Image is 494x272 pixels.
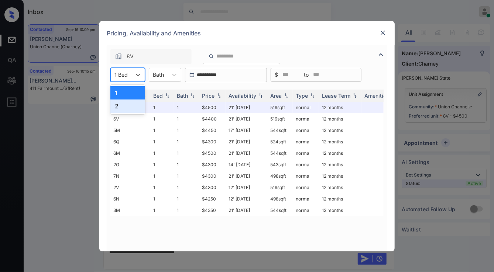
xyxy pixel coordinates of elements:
td: 1 [150,159,174,170]
td: normal [293,159,319,170]
img: sorting [282,93,290,98]
td: $4300 [199,182,226,193]
div: Amenities [364,93,389,99]
img: sorting [164,93,171,98]
td: 1 [150,147,174,159]
td: $4300 [199,136,226,147]
img: sorting [309,93,316,98]
div: Price [202,93,215,99]
td: 7N [110,170,150,182]
td: 1 [174,102,199,113]
td: 12 months [319,113,361,125]
td: 1 [174,136,199,147]
td: $4450 [199,125,226,136]
td: 1 [150,125,174,136]
td: 6M [110,147,150,159]
span: 8V [127,52,134,60]
td: 544 sqft [267,125,293,136]
div: Availability [229,93,256,99]
td: 21' [DATE] [226,102,267,113]
td: 1 [150,113,174,125]
td: 12 months [319,102,361,113]
td: 519 sqft [267,113,293,125]
td: 498 sqft [267,170,293,182]
td: 12 months [319,193,361,205]
td: 543 sqft [267,159,293,170]
div: Bath [177,93,188,99]
img: icon-zuma [377,50,385,59]
td: 21' [DATE] [226,147,267,159]
td: normal [293,147,319,159]
td: 6V [110,113,150,125]
td: 2G [110,159,150,170]
div: Pricing, Availability and Amenities [99,21,395,45]
td: 14' [DATE] [226,159,267,170]
td: 519 sqft [267,102,293,113]
td: $4300 [199,159,226,170]
td: $4350 [199,205,226,216]
td: 12 months [319,205,361,216]
span: $ [275,71,278,79]
td: normal [293,193,319,205]
td: 21' [DATE] [226,136,267,147]
img: close [379,29,387,36]
td: 6Q [110,136,150,147]
td: normal [293,182,319,193]
td: normal [293,125,319,136]
td: 6N [110,193,150,205]
td: 1 [174,147,199,159]
td: 1 [150,193,174,205]
td: 21' [DATE] [226,113,267,125]
td: normal [293,102,319,113]
td: 1 [174,159,199,170]
td: 1 [174,170,199,182]
td: $4250 [199,193,226,205]
td: 498 sqft [267,193,293,205]
td: 3M [110,205,150,216]
td: 1 [150,102,174,113]
div: 1 [110,86,145,100]
td: 1 [174,182,199,193]
td: 1 [150,170,174,182]
td: 12 months [319,182,361,193]
td: 1 [174,205,199,216]
img: sorting [351,93,359,98]
td: 1 [174,125,199,136]
div: Type [296,93,308,99]
td: 1 [150,182,174,193]
div: Bed [153,93,163,99]
td: 17' [DATE] [226,125,267,136]
td: normal [293,205,319,216]
td: 12 months [319,136,361,147]
td: normal [293,136,319,147]
td: 519 sqft [267,182,293,193]
div: Lease Term [322,93,350,99]
div: 2 [110,100,145,113]
td: $4300 [199,170,226,182]
img: icon-zuma [115,53,122,60]
td: 12 months [319,147,361,159]
td: 12 months [319,170,361,182]
td: 5M [110,125,150,136]
td: 544 sqft [267,147,293,159]
td: 2V [110,182,150,193]
td: 12 months [319,125,361,136]
td: normal [293,113,319,125]
img: sorting [215,93,223,98]
div: Area [270,93,282,99]
img: sorting [257,93,264,98]
span: to [304,71,309,79]
td: 12' [DATE] [226,182,267,193]
img: icon-zuma [209,53,214,60]
td: $4500 [199,102,226,113]
td: 12 months [319,159,361,170]
td: $4400 [199,113,226,125]
img: sorting [189,93,196,98]
td: 21' [DATE] [226,170,267,182]
td: $4500 [199,147,226,159]
td: 524 sqft [267,136,293,147]
td: normal [293,170,319,182]
td: 1 [174,193,199,205]
td: 21' [DATE] [226,205,267,216]
td: 12' [DATE] [226,193,267,205]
